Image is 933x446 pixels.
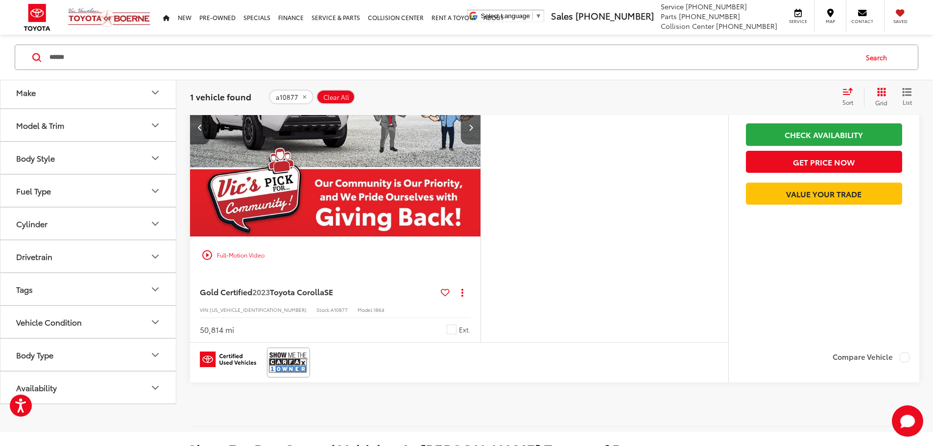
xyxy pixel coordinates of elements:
[532,12,533,20] span: ​
[149,250,161,262] div: Drivetrain
[331,306,348,313] span: A10877
[189,18,480,236] a: 2023 Toyota Corolla SE2023 Toyota Corolla SE2023 Toyota Corolla SE2023 Toyota Corolla SE
[358,306,374,313] span: Model:
[149,185,161,196] div: Fuel Type
[454,283,471,301] button: Actions
[200,324,234,335] div: 50,814 mi
[16,88,36,97] div: Make
[269,90,313,104] button: remove a10877
[895,87,919,107] button: List View
[200,286,252,297] span: Gold Certified
[190,91,251,102] span: 1 vehicle found
[324,286,333,297] span: SE
[200,352,256,367] img: Toyota Certified Used Vehicles
[902,98,912,106] span: List
[48,46,857,69] input: Search by Make, Model, or Keyword
[323,93,349,101] span: Clear All
[316,306,331,313] span: Stock:
[16,317,82,327] div: Vehicle Condition
[551,9,573,22] span: Sales
[575,9,654,22] span: [PHONE_NUMBER]
[892,405,923,437] svg: Start Chat
[837,87,864,107] button: Select sort value
[200,286,437,297] a: Gold Certified2023Toyota CorollaSE
[16,252,52,261] div: Drivetrain
[374,306,384,313] span: 1864
[189,18,480,236] div: 2023 Toyota Corolla SE 4
[459,325,471,334] span: Ext.
[481,12,542,20] a: Select Language​
[190,110,210,144] button: Previous image
[0,142,177,174] button: Body StyleBody Style
[0,339,177,371] button: Body TypeBody Type
[16,120,64,130] div: Model & Trim
[857,45,901,70] button: Search
[0,109,177,141] button: Model & TrimModel & Trim
[716,21,777,31] span: [PHONE_NUMBER]
[316,90,355,104] button: Clear All
[787,18,809,24] span: Service
[149,381,161,393] div: Availability
[189,18,480,237] img: 2023 Toyota Corolla SE
[461,288,463,296] span: dropdown dots
[746,123,902,145] a: Check Availability
[200,306,210,313] span: VIN:
[16,186,51,195] div: Fuel Type
[149,152,161,164] div: Body Style
[889,18,911,24] span: Saved
[149,86,161,98] div: Make
[661,11,677,21] span: Parts
[661,1,684,11] span: Service
[0,208,177,239] button: CylinderCylinder
[447,325,456,334] span: White
[679,11,740,21] span: [PHONE_NUMBER]
[864,87,895,107] button: Grid View
[210,306,307,313] span: [US_VEHICLE_IDENTIFICATION_NUMBER]
[149,283,161,295] div: Tags
[0,306,177,338] button: Vehicle ConditionVehicle Condition
[746,151,902,173] button: Get Price Now
[819,18,841,24] span: Map
[149,316,161,328] div: Vehicle Condition
[875,98,887,107] span: Grid
[16,350,53,359] div: Body Type
[842,98,853,106] span: Sort
[276,93,298,101] span: a10877
[0,76,177,108] button: MakeMake
[0,273,177,305] button: TagsTags
[252,286,270,297] span: 2023
[149,119,161,131] div: Model & Trim
[68,7,151,27] img: Vic Vaughan Toyota of Boerne
[16,284,33,294] div: Tags
[270,286,324,297] span: Toyota Corolla
[686,1,747,11] span: [PHONE_NUMBER]
[16,383,57,392] div: Availability
[0,372,177,403] button: AvailabilityAvailability
[0,240,177,272] button: DrivetrainDrivetrain
[833,352,909,362] label: Compare Vehicle
[481,12,530,20] span: Select Language
[16,153,55,163] div: Body Style
[149,349,161,360] div: Body Type
[661,21,714,31] span: Collision Center
[892,405,923,437] button: Toggle Chat Window
[16,219,48,228] div: Cylinder
[149,217,161,229] div: Cylinder
[746,183,902,205] a: Value Your Trade
[851,18,873,24] span: Contact
[0,175,177,207] button: Fuel TypeFuel Type
[461,110,480,144] button: Next image
[535,12,542,20] span: ▼
[269,350,308,376] img: CarFax One Owner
